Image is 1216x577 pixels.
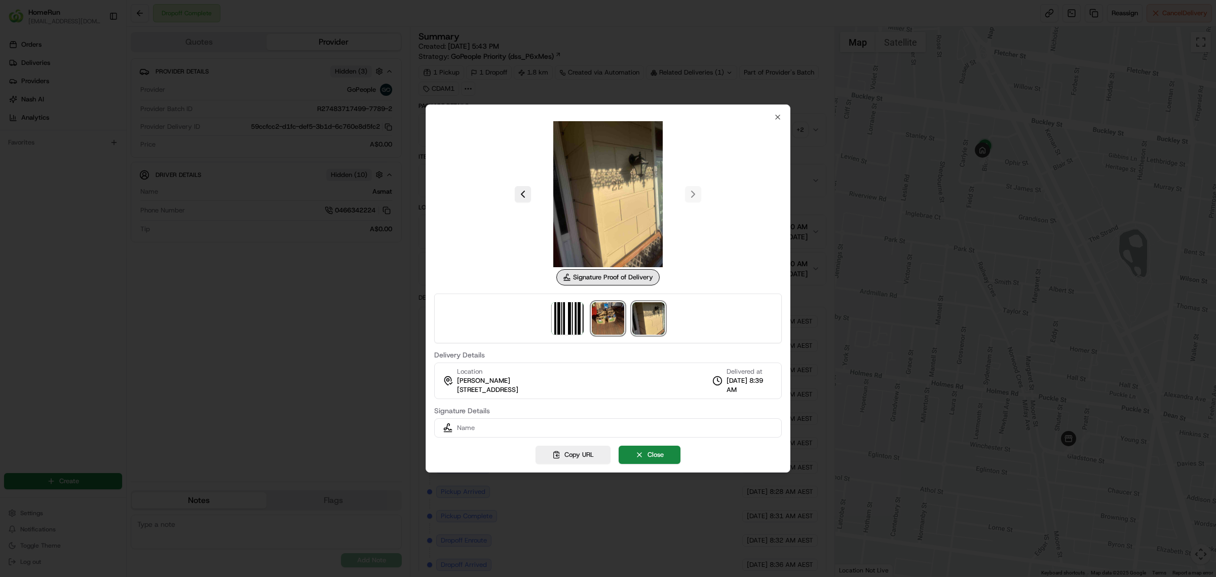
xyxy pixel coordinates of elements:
[727,367,773,376] span: Delivered at
[535,121,681,267] img: signature_proof_of_delivery image
[556,269,660,285] div: Signature Proof of Delivery
[619,446,680,464] button: Close
[434,351,782,358] label: Delivery Details
[457,385,518,394] span: [STREET_ADDRESS]
[592,302,624,335] img: signature_proof_of_delivery image
[457,367,482,376] span: Location
[457,376,510,385] span: [PERSON_NAME]
[727,376,773,394] span: [DATE] 8:39 AM
[632,302,665,335] img: signature_proof_of_delivery image
[551,302,584,335] img: barcode_scan_on_pickup image
[536,446,611,464] button: Copy URL
[457,423,475,432] span: Name
[434,407,782,414] label: Signature Details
